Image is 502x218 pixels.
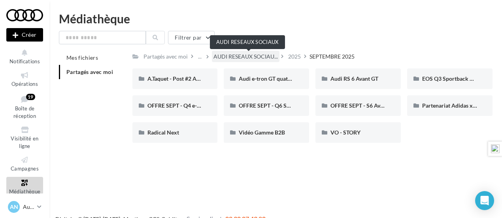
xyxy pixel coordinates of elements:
span: Audi RS 6 Avant GT [330,75,378,82]
a: Médiathèque [6,177,43,196]
span: Vidéo Gamme B2B [239,129,285,136]
a: AN Audi NEVERS [6,199,43,214]
span: OFFRE SEPT - Q6 SB e-tron [239,102,307,109]
span: VO - STORY [330,129,360,136]
button: Filtrer par [168,31,215,44]
span: A.Taquet - Post #2 Audi RS6 [147,75,215,82]
span: Campagnes [11,165,39,172]
div: 2025 [288,53,301,61]
div: Open Intercom Messenger [475,191,494,210]
span: Notifications [9,58,40,64]
span: AN [10,203,18,211]
span: Audi e-tron GT quattro [239,75,295,82]
div: Partagés avec moi [143,53,188,61]
span: OFFRE SEPT - Q4 e-tron [147,102,208,109]
p: Audi NEVERS [23,203,34,211]
a: Opérations [6,69,43,89]
div: 19 [26,94,35,100]
button: Notifications [6,47,43,66]
span: Partagés avec moi [66,68,113,75]
span: AUDI RESEAUX SOCIAU... [213,53,278,61]
span: Boîte de réception [13,105,36,119]
span: OFFRE SEPT - S6 Avant e-tron (FB / IG) [330,102,426,109]
a: Campagnes [6,154,43,173]
span: Visibilité en ligne [11,135,38,149]
span: Radical Next [147,129,179,136]
a: Visibilité en ligne [6,124,43,151]
button: Créer [6,28,43,42]
span: Opérations [11,81,38,87]
div: Nouvelle campagne [6,28,43,42]
div: Médiathèque [59,13,493,25]
div: AUDI RESEAUX SOCIAUX [210,35,285,49]
span: Partenariat Adidas x Audi F1 [422,102,493,109]
span: Mes fichiers [66,54,98,61]
a: Boîte de réception19 [6,92,43,121]
div: SEPTEMBRE 2025 [310,53,355,61]
span: Médiathèque [9,188,41,195]
div: ... [196,51,203,62]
